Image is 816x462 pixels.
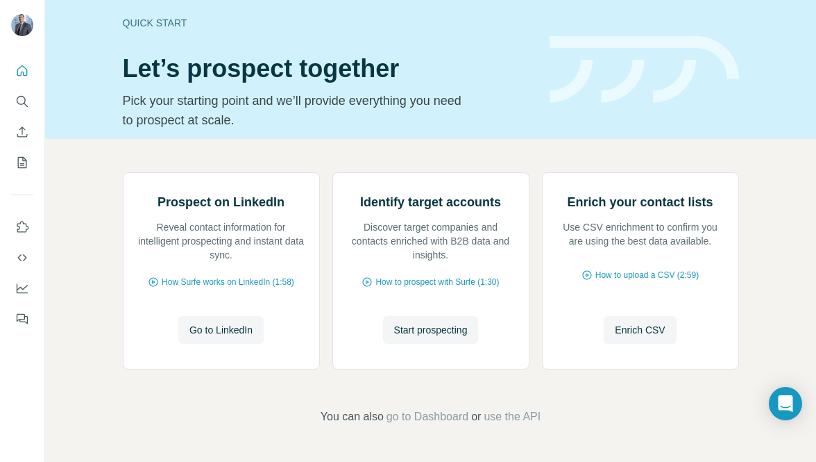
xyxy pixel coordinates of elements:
[386,409,468,425] button: go to Dashboard
[383,316,479,344] button: Start prospecting
[394,323,468,337] span: Start prospecting
[567,192,713,212] h2: Enrich your contact lists
[11,215,33,240] button: Use Surfe on LinkedIn
[11,14,33,36] img: Avatar
[550,36,739,104] img: banner
[471,409,481,425] span: or
[604,316,676,344] button: Enrich CSV
[769,387,802,420] div: Open Intercom Messenger
[11,89,33,114] button: Search
[556,220,724,248] p: Use CSV enrichment to confirm you are using the best data available.
[11,58,33,83] button: Quick start
[11,276,33,301] button: Dashboard
[11,245,33,270] button: Use Surfe API
[11,150,33,175] button: My lists
[123,16,533,30] div: Quick start
[123,91,470,130] p: Pick your starting point and we’ll provide everything you need to prospect at scale.
[321,409,384,425] span: You can also
[11,119,33,145] button: Enrich CSV
[11,306,33,331] button: Feedback
[178,316,264,344] button: Go to LinkedIn
[123,55,533,83] h1: Let’s prospect together
[137,220,305,262] p: Reveal contact information for intelligent prospecting and instant data sync.
[615,323,665,337] span: Enrich CSV
[158,192,284,212] h2: Prospect on LinkedIn
[595,269,699,281] span: How to upload a CSV (2:59)
[347,220,515,262] p: Discover target companies and contacts enriched with B2B data and insights.
[375,276,499,288] span: How to prospect with Surfe (1:30)
[484,409,541,425] button: use the API
[189,323,253,337] span: Go to LinkedIn
[162,276,294,288] span: How Surfe works on LinkedIn (1:58)
[360,192,501,212] h2: Identify target accounts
